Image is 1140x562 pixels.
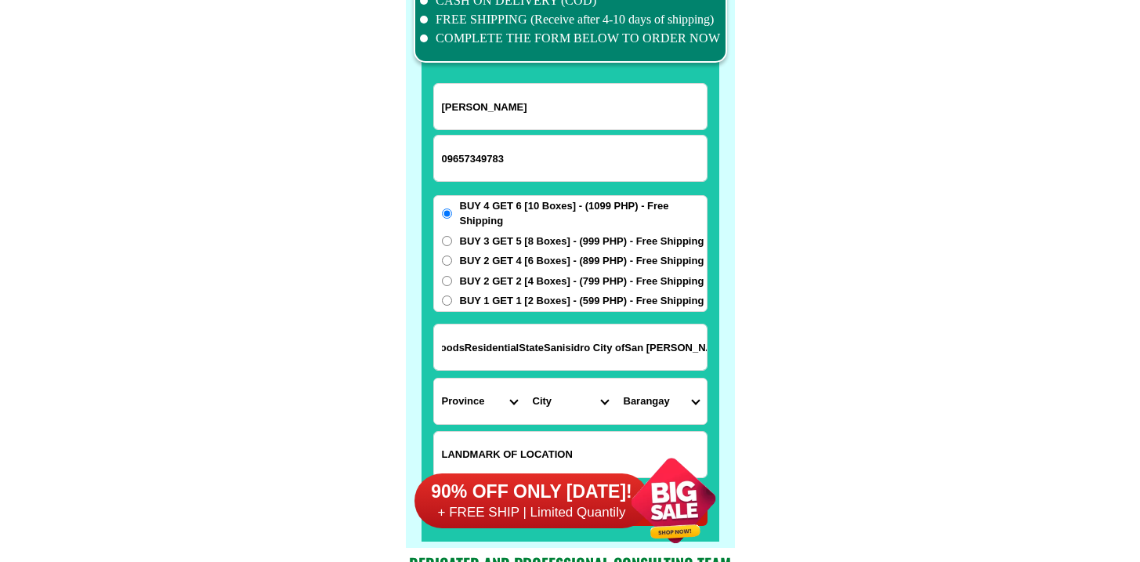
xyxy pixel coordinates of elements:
[616,379,707,424] select: Select commune
[434,432,707,477] input: Input LANDMARKOFLOCATION
[460,253,704,269] span: BUY 2 GET 4 [6 Boxes] - (899 PHP) - Free Shipping
[434,136,707,181] input: Input phone_number
[460,293,704,309] span: BUY 1 GET 1 [2 Boxes] - (599 PHP) - Free Shipping
[442,208,452,219] input: BUY 4 GET 6 [10 Boxes] - (1099 PHP) - Free Shipping
[442,256,452,266] input: BUY 2 GET 4 [6 Boxes] - (899 PHP) - Free Shipping
[460,198,707,229] span: BUY 4 GET 6 [10 Boxes] - (1099 PHP) - Free Shipping
[442,296,452,306] input: BUY 1 GET 1 [2 Boxes] - (599 PHP) - Free Shipping
[420,29,721,48] li: COMPLETE THE FORM BELOW TO ORDER NOW
[434,84,707,129] input: Input full_name
[420,10,721,29] li: FREE SHIPPING (Receive after 4-10 days of shipping)
[434,379,525,424] select: Select province
[460,234,704,249] span: BUY 3 GET 5 [8 Boxes] - (999 PHP) - Free Shipping
[442,276,452,286] input: BUY 2 GET 2 [4 Boxes] - (799 PHP) - Free Shipping
[434,325,707,370] input: Input address
[414,504,650,521] h6: + FREE SHIP | Limited Quantily
[442,236,452,246] input: BUY 3 GET 5 [8 Boxes] - (999 PHP) - Free Shipping
[460,274,704,289] span: BUY 2 GET 2 [4 Boxes] - (799 PHP) - Free Shipping
[525,379,616,424] select: Select district
[414,480,650,504] h6: 90% OFF ONLY [DATE]!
